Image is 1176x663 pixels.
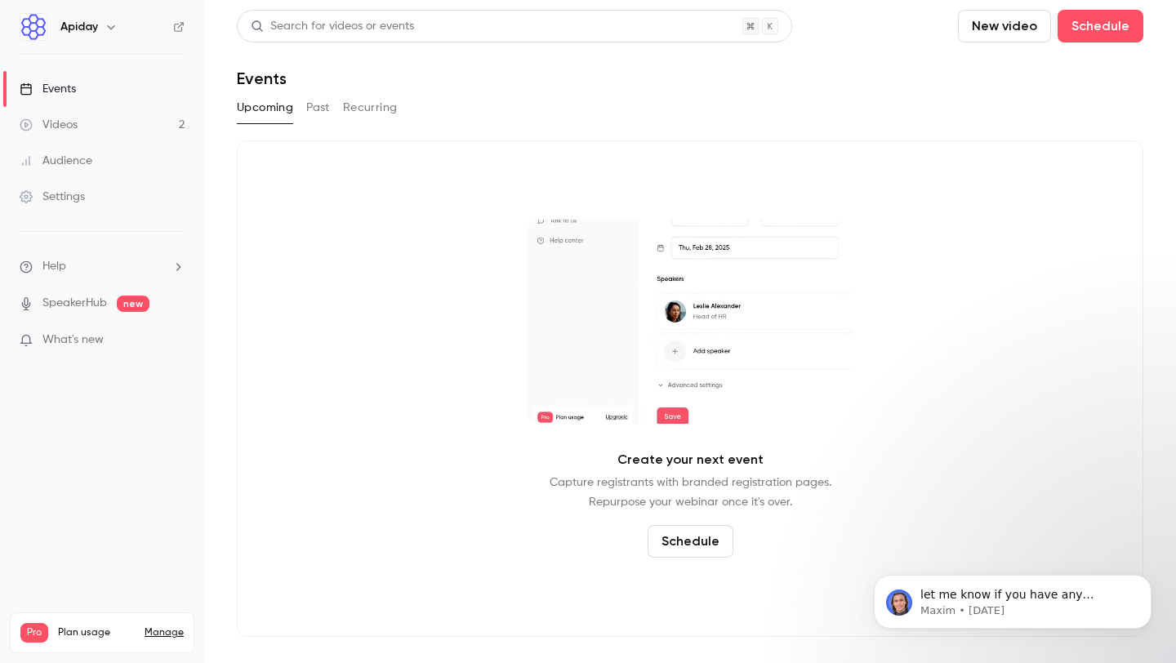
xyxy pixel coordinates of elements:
[1058,10,1143,42] button: Schedule
[145,626,184,639] a: Manage
[648,525,733,558] button: Schedule
[20,81,76,97] div: Events
[237,95,293,121] button: Upcoming
[42,331,104,349] span: What's new
[20,623,48,643] span: Pro
[20,117,78,133] div: Videos
[20,258,185,275] li: help-dropdown-opener
[20,189,85,205] div: Settings
[42,258,66,275] span: Help
[20,153,92,169] div: Audience
[58,626,135,639] span: Plan usage
[958,10,1051,42] button: New video
[42,295,107,312] a: SpeakerHub
[60,19,98,35] h6: Apiday
[237,69,287,88] h1: Events
[20,14,47,40] img: Apiday
[617,450,764,469] p: Create your next event
[550,473,831,512] p: Capture registrants with branded registration pages. Repurpose your webinar once it's over.
[251,18,414,35] div: Search for videos or events
[343,95,398,121] button: Recurring
[165,333,185,348] iframe: Noticeable Trigger
[306,95,330,121] button: Past
[849,541,1176,655] iframe: Intercom notifications message
[117,296,149,312] span: new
